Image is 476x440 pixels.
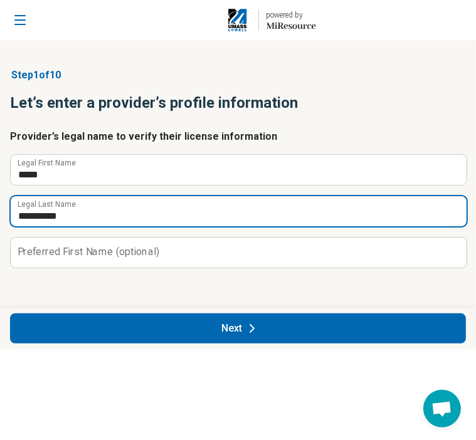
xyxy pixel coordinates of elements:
div: Open chat [423,390,461,427]
a: University of Massachusetts, Lowellpowered by [176,5,316,35]
p: Step 1 of 10 [10,68,466,83]
button: Next [10,313,466,343]
label: Legal Last Name [18,201,76,208]
h1: Let’s enter a provider’s profile information [10,93,466,114]
img: University of Massachusetts, Lowell [225,5,251,35]
legend: Provider’s legal name to verify their license information [10,129,277,144]
label: Legal First Name [18,159,76,167]
div: powered by [267,9,316,21]
label: Preferred First Name (optional) [18,247,159,257]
